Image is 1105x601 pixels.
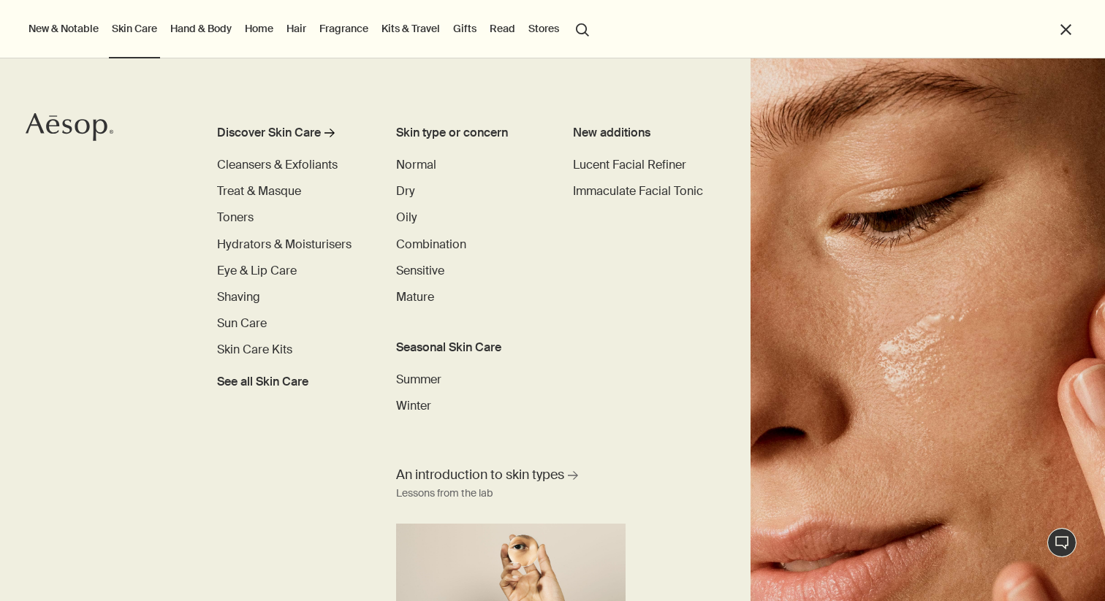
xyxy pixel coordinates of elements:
[1057,21,1074,38] button: Close the Menu
[396,288,434,306] a: Mature
[26,112,113,145] a: Aesop
[573,124,717,142] div: New additions
[1047,528,1076,557] button: Live Assistance
[396,263,444,278] span: Sensitive
[379,19,443,38] a: Kits & Travel
[396,236,466,253] a: Combination
[217,183,301,200] a: Treat & Masque
[396,398,431,413] span: Winter
[573,183,703,199] span: Immaculate Facial Tonic
[217,237,352,252] span: Hydrators & Moisturisers
[396,339,540,356] h3: Seasonal Skin Care
[217,315,267,331] span: Sun Care
[217,367,308,391] a: See all Skin Care
[396,397,431,415] a: Winter
[396,183,415,200] a: Dry
[573,156,686,174] a: Lucent Facial Refiner
[217,124,362,148] a: Discover Skin Care
[396,372,441,387] span: Summer
[217,341,292,359] a: Skin Care Kits
[217,262,297,280] a: Eye & Lip Care
[396,183,415,199] span: Dry
[217,289,260,305] span: Shaving
[396,210,417,225] span: Oily
[487,19,518,38] a: Read
[573,183,703,200] a: Immaculate Facial Tonic
[217,210,254,225] span: Toners
[217,209,254,226] a: Toners
[751,58,1105,601] img: Woman holding her face with her hands
[167,19,235,38] a: Hand & Body
[450,19,479,38] a: Gifts
[569,15,596,42] button: Open search
[396,157,436,172] span: Normal
[573,157,686,172] span: Lucent Facial Refiner
[396,371,441,388] a: Summer
[396,466,564,484] span: An introduction to skin types
[396,262,444,280] a: Sensitive
[26,19,102,38] button: New & Notable
[26,112,113,142] svg: Aesop
[396,156,436,174] a: Normal
[396,209,417,226] a: Oily
[396,289,434,305] span: Mature
[396,237,466,252] span: Combination
[217,157,338,172] span: Cleansers & Exfoliants
[217,263,297,278] span: Eye & Lip Care
[396,124,540,142] h3: Skin type or concern
[217,183,301,199] span: Treat & Masque
[217,315,267,332] a: Sun Care
[284,19,309,38] a: Hair
[316,19,371,38] a: Fragrance
[217,124,321,142] div: Discover Skin Care
[217,288,260,306] a: Shaving
[396,485,493,502] div: Lessons from the lab
[217,342,292,357] span: Skin Care Kits
[109,19,160,38] a: Skin Care
[217,236,352,253] a: Hydrators & Moisturisers
[242,19,276,38] a: Home
[525,19,562,38] button: Stores
[217,156,338,174] a: Cleansers & Exfoliants
[217,373,308,391] span: See all Skin Care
